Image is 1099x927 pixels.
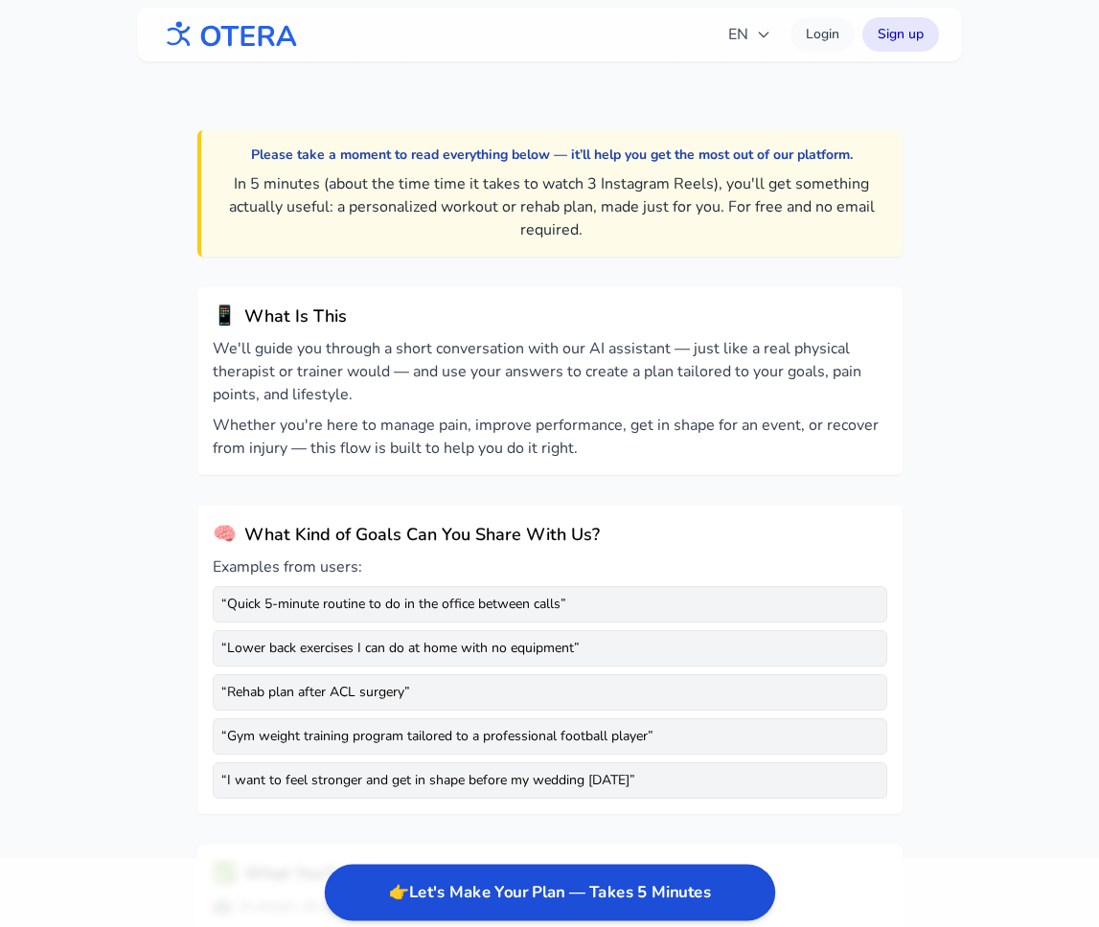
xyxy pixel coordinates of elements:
a: Login [790,17,855,52]
p: Examples from users: [213,555,887,578]
div: “ Gym weight training program tailored to a professional football player ” [213,718,887,755]
p: We'll guide you through a short conversation with our AI assistant — just like a real physical th... [213,337,887,406]
span: 🧠 [213,521,237,548]
span: 📱 [213,303,237,329]
p: Please take a moment to read everything below — it’ll help you get the most out of our platform. [217,146,887,165]
p: Whether you're here to manage pain, improve performance, get in shape for an event, or recover fr... [213,414,887,460]
span: EN [728,23,771,46]
img: OTERA logo [160,13,298,57]
a: Sign up [862,17,939,52]
div: “ Lower back exercises I can do at home with no equipment ” [213,630,887,667]
p: In 5 minutes (about the time time it takes to watch 3 Instagram Reels), you'll get something actu... [217,172,887,241]
div: “ Quick 5-minute routine to do in the office between calls ” [213,586,887,622]
button: Start creating your personalized workout or rehab plan [324,865,774,921]
h2: What Is This [244,303,347,329]
div: “ I want to feel stronger and get in shape before my wedding [DATE] ” [213,762,887,799]
div: “ Rehab plan after ACL surgery ” [213,674,887,711]
h2: What Kind of Goals Can You Share With Us? [244,521,600,548]
button: EN [717,15,783,54]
